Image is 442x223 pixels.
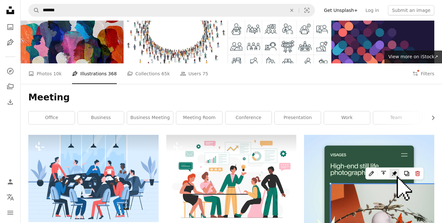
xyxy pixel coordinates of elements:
h1: Meeting [28,92,434,103]
span: View more on iStock ↗ [388,54,438,59]
button: Clear [285,4,299,16]
a: Log in [362,5,383,15]
button: Visual search [299,4,315,16]
a: office [29,111,75,124]
button: Language [4,191,17,204]
a: presentation [275,111,321,124]
a: View more on iStock↗ [384,51,442,63]
a: work [324,111,370,124]
a: team [373,111,419,124]
a: meeting room [176,111,222,124]
a: Photos 10k [28,63,62,84]
button: Search Unsplash [29,4,40,16]
a: Users 75 [180,63,208,84]
a: Team of business people meeting at table for project management, discussion and cooperation. Empl... [166,175,297,181]
a: Collections [4,80,17,93]
a: Get Unsplash+ [320,5,362,15]
a: Cooperation of business people on conference or dispute. Team of employees sitting at round table... [28,175,159,181]
button: Menu [4,206,17,219]
button: scroll list to the right [427,111,434,124]
a: Download History [4,96,17,108]
a: Home — Unsplash [4,4,17,18]
button: Filters [412,63,434,84]
form: Find visuals sitewide [28,4,315,17]
a: Explore [4,65,17,78]
img: Team of business people meeting at table for project management, discussion and cooperation. Empl... [166,135,297,222]
a: Photos [4,21,17,33]
a: conference [226,111,272,124]
img: Cooperation of business people on conference or dispute. Team of employees sitting at round table... [28,135,159,222]
a: Log in / Sign up [4,175,17,188]
a: business [78,111,124,124]
a: Collections 65k [127,63,170,84]
span: 65k [161,70,170,77]
a: Illustrations [4,36,17,49]
button: Submit an image [388,5,434,15]
a: business meeting [127,111,173,124]
span: 10k [53,70,62,77]
span: 75 [202,70,208,77]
